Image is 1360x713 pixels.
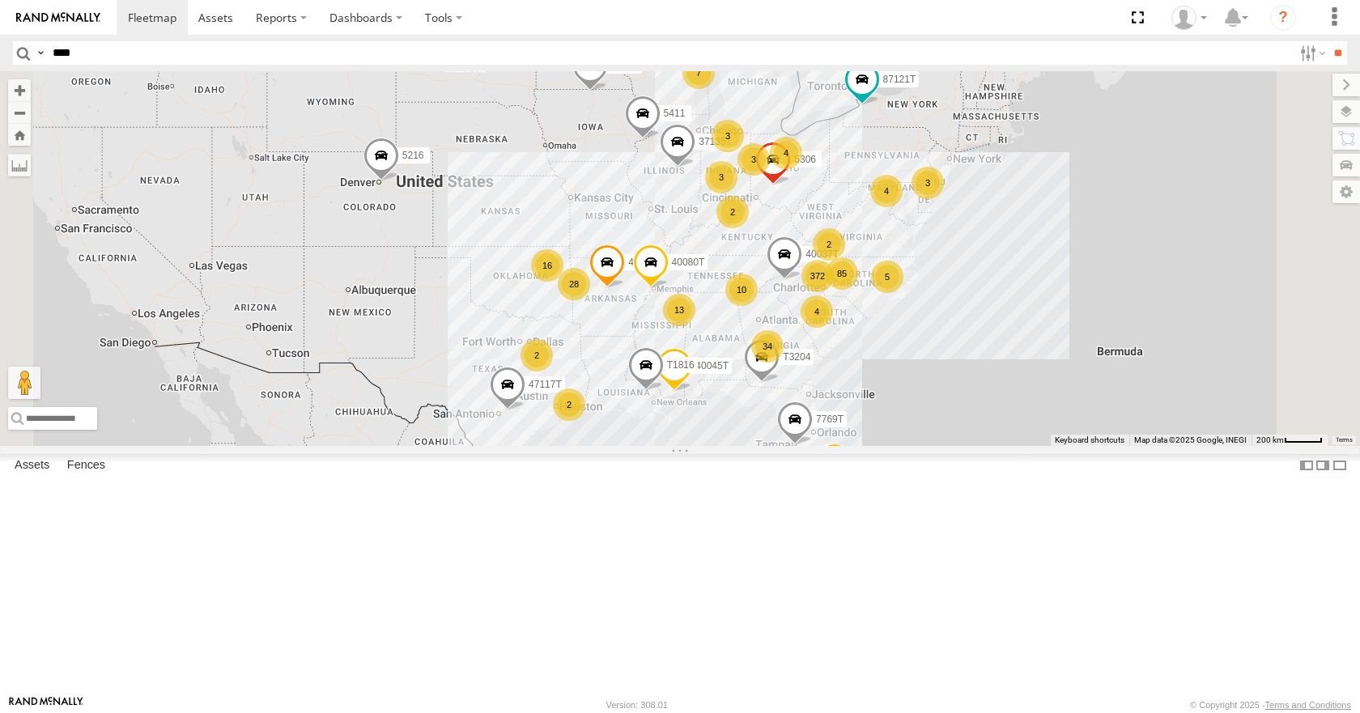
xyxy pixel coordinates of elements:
[1190,700,1351,710] div: © Copyright 2025 -
[712,120,744,152] div: 3
[16,12,100,23] img: rand-logo.svg
[912,167,944,199] div: 3
[34,41,47,65] label: Search Query
[1315,454,1331,477] label: Dock Summary Table to the Right
[751,330,784,363] div: 34
[716,196,749,228] div: 2
[531,249,563,282] div: 16
[1166,6,1213,30] div: Jeff Vanhorn
[1336,436,1353,443] a: Terms (opens in new tab)
[737,143,770,176] div: 3
[1252,435,1328,446] button: Map Scale: 200 km per 44 pixels
[8,79,31,101] button: Zoom in
[770,137,802,169] div: 4
[1265,700,1351,710] a: Terms and Conditions
[813,228,845,261] div: 2
[1298,454,1315,477] label: Dock Summary Table to the Left
[672,257,705,269] span: 40080T
[826,257,858,290] div: 85
[682,57,715,89] div: 7
[870,175,903,207] div: 4
[402,150,424,161] span: 5216
[871,261,903,293] div: 5
[9,697,83,713] a: Visit our Website
[8,154,31,176] label: Measure
[628,257,661,269] span: 40032T
[1055,435,1124,446] button: Keyboard shortcuts
[664,108,686,120] span: 5411
[695,360,729,371] span: 40045T
[725,274,758,306] div: 10
[699,137,732,148] span: 37135T
[8,101,31,124] button: Zoom out
[1134,435,1247,444] span: Map data ©2025 Google, INEGI
[558,268,590,300] div: 28
[663,294,695,326] div: 13
[553,388,585,421] div: 2
[1294,41,1328,65] label: Search Filter Options
[883,74,916,85] span: 87121T
[801,295,833,328] div: 4
[529,379,562,390] span: 47117T
[794,155,816,166] span: 5306
[1332,454,1348,477] label: Hide Summary Table
[8,367,40,399] button: Drag Pegman onto the map to open Street View
[783,351,810,363] span: T3204
[8,124,31,146] button: Zoom Home
[801,260,834,292] div: 372
[816,414,844,425] span: 7769T
[59,455,113,477] label: Fences
[606,700,668,710] div: Version: 308.01
[1332,180,1360,203] label: Map Settings
[1256,435,1284,444] span: 200 km
[1270,5,1296,31] i: ?
[6,455,57,477] label: Assets
[805,249,839,261] span: 40037T
[705,161,737,193] div: 3
[667,360,695,371] span: T1816
[521,339,553,371] div: 2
